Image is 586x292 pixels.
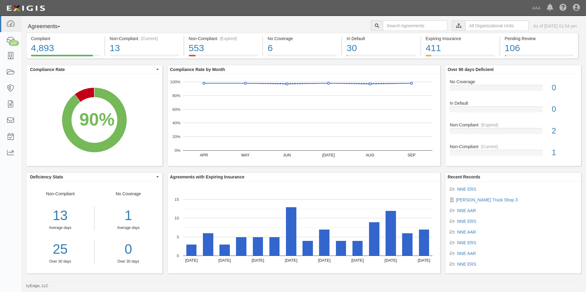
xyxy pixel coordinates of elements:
[457,208,476,213] a: NNE AAR
[533,23,577,29] div: As of [DATE] 01:54 pm
[421,55,500,60] a: Expiring Insurance411
[547,125,581,137] div: 2
[177,234,179,239] text: 5
[170,67,225,72] b: Compliance Rate by Month
[457,219,476,224] a: NNE ERS
[31,36,100,42] div: Compliant
[456,197,518,202] a: [PERSON_NAME] Truck Shop 3
[457,230,476,234] a: NNE AAR
[529,2,544,14] a: AAA
[172,107,180,111] text: 60%
[189,42,258,55] div: 553
[426,36,495,42] div: Expiring Insurance
[26,21,72,33] button: Agreements
[30,174,155,180] span: Deficiency Stats
[26,259,94,264] div: Over 30 days
[457,251,476,256] a: NNE AAR
[172,121,180,125] text: 40%
[174,148,180,153] text: 0%
[170,80,181,84] text: 100%
[94,191,162,264] div: No Coverage
[445,100,581,106] div: In Default
[547,82,581,93] div: 0
[347,36,416,42] div: In Default
[450,122,577,144] a: Non-Compliant(Expired)2
[445,122,581,128] div: Non-Compliant
[384,258,397,263] text: [DATE]
[559,4,567,12] i: Help Center - Complianz
[26,173,162,181] button: Deficiency Stats
[383,21,447,31] input: Search Agreements
[110,36,179,42] div: Non-Compliant (Current)
[417,258,430,263] text: [DATE]
[189,36,258,42] div: Non-Compliant (Expired)
[351,258,364,263] text: [DATE]
[26,65,162,74] button: Compliance Rate
[26,283,48,289] small: by
[426,42,495,55] div: 411
[285,258,297,263] text: [DATE]
[505,36,574,42] div: Pending Review
[547,104,581,115] div: 0
[283,153,291,157] text: JUN
[26,206,94,225] div: 13
[457,262,476,267] a: NNE ERS
[26,191,94,264] div: Non-Compliant
[172,134,180,139] text: 20%
[220,36,237,42] div: (Expired)
[141,36,158,42] div: (Current)
[366,153,374,157] text: AUG
[168,74,440,166] svg: A chart.
[99,240,158,259] a: 0
[79,107,115,132] div: 90%
[30,284,48,288] a: Exigis, LLC
[505,42,574,55] div: 106
[218,258,231,263] text: [DATE]
[99,206,158,225] div: 1
[448,174,481,179] b: Recent Records
[457,187,476,192] a: NNE ERS
[26,240,94,259] a: 25
[26,55,105,60] a: Compliant4,893
[174,216,179,220] text: 10
[347,42,416,55] div: 30
[268,36,337,42] div: No Coverage
[110,42,179,55] div: 13
[450,144,577,161] a: Non-Compliant(Current)1
[251,258,264,263] text: [DATE]
[547,147,581,158] div: 1
[172,93,180,98] text: 80%
[268,42,337,55] div: 6
[177,253,179,258] text: 0
[263,55,341,60] a: No Coverage6
[481,122,498,128] div: (Expired)
[9,40,19,46] div: 137
[5,3,47,14] img: logo-5460c22ac91f19d4615b14bd174203de0afe785f0fc80cf4dbbc73dc1793850b.png
[105,55,184,60] a: Non-Compliant(Current)13
[30,66,155,73] span: Compliance Rate
[170,174,245,179] b: Agreements with Expiring Insurance
[200,153,208,157] text: APR
[185,258,198,263] text: [DATE]
[184,55,263,60] a: Non-Compliant(Expired)553
[99,259,158,264] div: Over 30 days
[445,79,581,85] div: No Coverage
[457,240,476,245] a: NNE ERS
[465,21,529,31] input: All Organizational Units
[168,182,440,273] svg: A chart.
[407,153,415,157] text: SEP
[318,258,330,263] text: [DATE]
[174,197,179,202] text: 15
[31,42,100,55] div: 4,893
[26,225,94,230] div: Average days
[448,67,494,72] b: Over 90 days Deficient
[342,55,420,60] a: In Default30
[481,144,498,150] div: (Current)
[26,74,162,166] svg: A chart.
[322,153,335,157] text: [DATE]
